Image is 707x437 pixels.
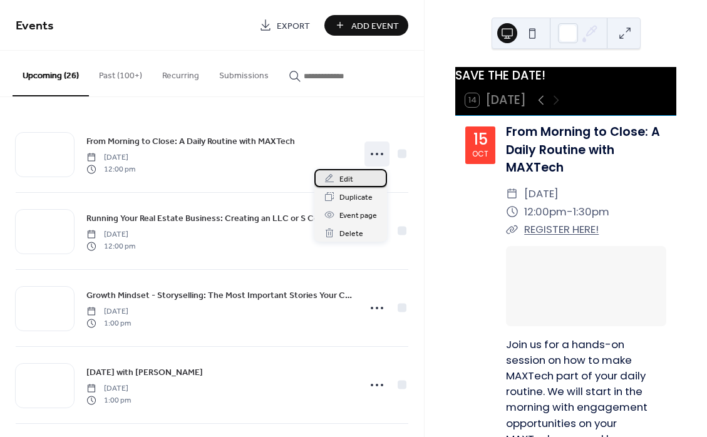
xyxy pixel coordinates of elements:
[351,19,399,33] span: Add Event
[506,185,518,203] div: ​
[86,240,135,252] span: 12:00 pm
[152,51,209,95] button: Recurring
[89,51,152,95] button: Past (100+)
[250,15,319,36] a: Export
[506,220,518,239] div: ​
[473,132,488,147] div: 15
[86,152,135,163] span: [DATE]
[86,289,352,302] span: Growth Mindset - Storyselling: The Most Important Stories Your Customer Needs to Hear Right Now
[524,185,559,203] span: [DATE]
[339,209,377,222] span: Event page
[573,203,609,221] span: 1:30pm
[86,163,135,175] span: 12:00 pm
[567,203,573,221] span: -
[13,51,89,96] button: Upcoming (26)
[506,203,518,221] div: ​
[524,222,599,237] a: REGISTER HERE!
[339,227,363,240] span: Delete
[339,191,373,204] span: Duplicate
[16,14,54,38] span: Events
[86,288,352,302] a: Growth Mindset - Storyselling: The Most Important Stories Your Customer Needs to Hear Right Now
[86,394,131,406] span: 1:00 pm
[472,150,488,158] div: Oct
[506,123,660,177] a: From Morning to Close: A Daily Routine with MAXTech
[86,306,131,317] span: [DATE]
[86,229,135,240] span: [DATE]
[455,67,676,85] div: SAVE THE DATE!
[86,135,295,148] span: From Morning to Close: A Daily Routine with MAXTech
[86,383,131,394] span: [DATE]
[524,203,567,221] span: 12:00pm
[209,51,279,95] button: Submissions
[86,211,327,225] a: Running Your Real Estate Business: Creating an LLC or S Corp
[324,15,408,36] button: Add Event
[339,173,353,186] span: Edit
[86,317,131,329] span: 1:00 pm
[86,365,203,379] a: [DATE] with [PERSON_NAME]
[277,19,310,33] span: Export
[86,134,295,148] a: From Morning to Close: A Daily Routine with MAXTech
[86,366,203,379] span: [DATE] with [PERSON_NAME]
[86,212,327,225] span: Running Your Real Estate Business: Creating an LLC or S Corp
